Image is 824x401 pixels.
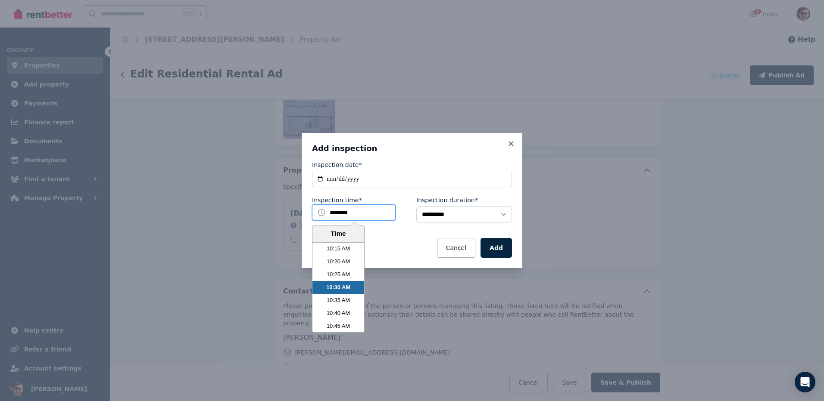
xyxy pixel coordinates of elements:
[312,320,364,333] li: 10:45 AM
[437,238,475,258] button: Cancel
[312,294,364,307] li: 10:35 AM
[312,307,364,320] li: 10:40 AM
[312,160,362,169] label: Inspection date*
[312,242,364,255] li: 10:15 AM
[481,238,512,258] button: Add
[315,229,362,239] div: Time
[795,372,815,392] div: Open Intercom Messenger
[312,243,364,333] ul: Time
[312,196,362,204] label: Inspection time*
[312,143,512,154] h3: Add inspection
[312,268,364,281] li: 10:25 AM
[312,281,364,294] li: 10:30 AM
[416,196,478,204] label: Inspection duration*
[312,255,364,268] li: 10:20 AM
